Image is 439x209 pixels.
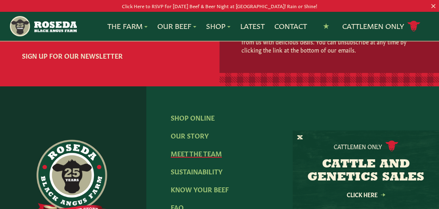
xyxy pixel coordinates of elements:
a: Sustainability [171,167,222,176]
a: The Farm [107,21,148,31]
img: cattle-icon.svg [385,141,398,152]
a: Meet The Team [171,149,222,158]
h6: Sign Up For Our Newsletter [22,51,198,60]
p: Cattlemen Only [334,142,382,150]
button: X [297,134,303,142]
a: Shop [206,21,230,31]
a: Click Here [329,192,402,197]
p: Click Here to RSVP for [DATE] Beef & Beer Night at [GEOGRAPHIC_DATA]! Rain or Shine! [22,2,417,10]
p: By clicking "Subscribe" you agree to receive tasty marketing updates from us with delicious deals... [241,29,417,54]
a: Contact [274,21,307,31]
a: Latest [240,21,265,31]
a: Know Your Beef [171,185,229,194]
nav: Main Navigation [9,12,430,41]
a: Cattlemen Only [342,19,420,33]
a: Our Story [171,131,209,140]
a: Shop Online [171,113,215,122]
a: Our Beef [157,21,196,31]
h3: CATTLE AND GENETICS SALES [303,158,429,184]
img: https://roseda.com/wp-content/uploads/2021/05/roseda-25-header.png [9,15,77,37]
